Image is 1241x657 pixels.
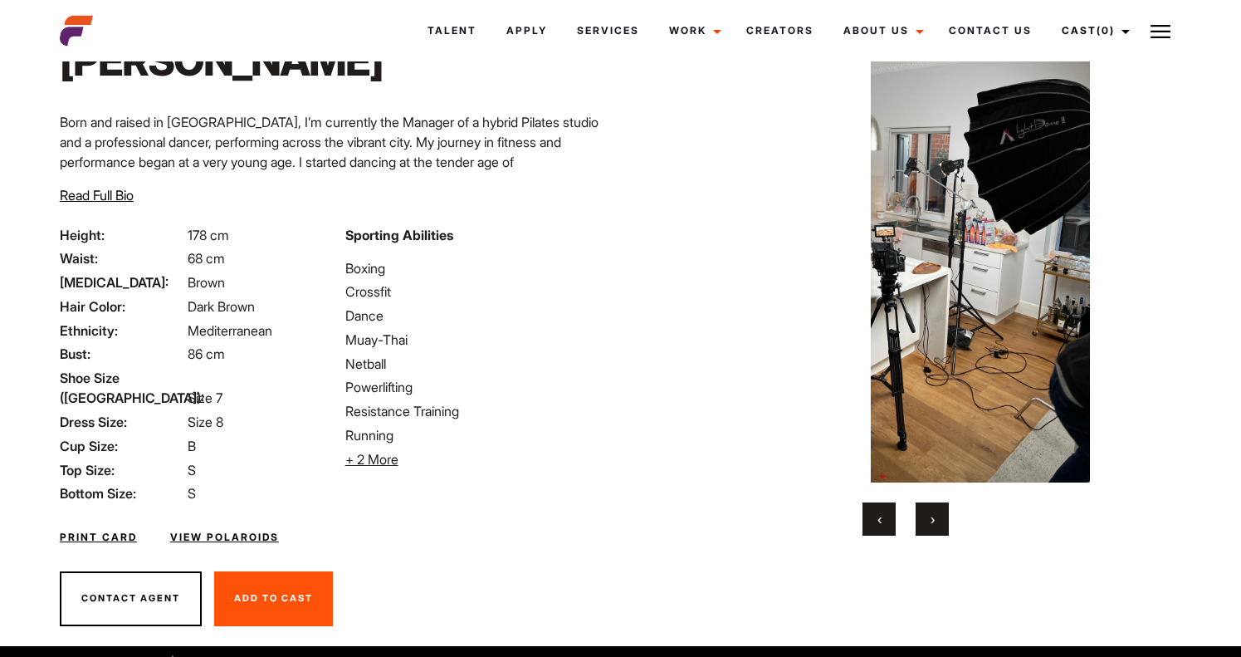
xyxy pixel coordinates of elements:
span: Height: [60,225,184,245]
button: Contact Agent [60,571,202,626]
span: 178 cm [188,227,229,243]
button: Add To Cast [214,571,333,626]
span: Size 7 [188,390,222,406]
li: Resistance Training [345,401,611,421]
a: Talent [413,8,491,53]
span: B [188,438,196,454]
span: 68 cm [188,250,225,267]
span: Dark Brown [188,298,255,315]
a: Work [654,8,731,53]
span: [MEDICAL_DATA]: [60,272,184,292]
span: S [188,485,196,502]
a: About Us [828,8,934,53]
a: Contact Us [934,8,1047,53]
span: Waist: [60,248,184,268]
span: Shoe Size ([GEOGRAPHIC_DATA]): [60,368,184,408]
img: cropped-aefm-brand-fav-22-square.png [60,14,93,47]
li: Boxing [345,258,611,278]
a: Cast(0) [1047,8,1140,53]
span: + 2 More [345,451,398,468]
span: Bust: [60,344,184,364]
li: Crossfit [345,282,611,302]
li: Powerlifting [345,377,611,397]
strong: Sporting Abilities [345,227,453,243]
a: Creators [731,8,828,53]
a: View Polaroids [170,530,279,545]
span: Cup Size: [60,436,184,456]
span: (0) [1097,24,1115,37]
button: Read Full Bio [60,185,134,205]
span: Read Full Bio [60,187,134,203]
span: Ethnicity: [60,321,184,341]
p: Born and raised in [GEOGRAPHIC_DATA], I’m currently the Manager of a hybrid Pilates studio and a ... [60,112,611,192]
span: Size 8 [188,414,223,430]
li: Dance [345,306,611,326]
span: Dress Size: [60,412,184,432]
a: Print Card [60,530,137,545]
span: Brown [188,274,225,291]
li: Netball [345,354,611,374]
li: Running [345,425,611,445]
span: Hair Color: [60,297,184,316]
span: Previous [877,511,882,527]
img: Burger icon [1151,22,1170,42]
span: Add To Cast [234,592,313,604]
li: Muay-Thai [345,330,611,350]
span: 86 cm [188,346,225,362]
a: Services [562,8,654,53]
a: Apply [491,8,562,53]
span: Bottom Size: [60,483,184,503]
span: Next [931,511,935,527]
span: Mediterranean [188,322,272,339]
span: S [188,462,196,478]
span: Top Size: [60,460,184,480]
